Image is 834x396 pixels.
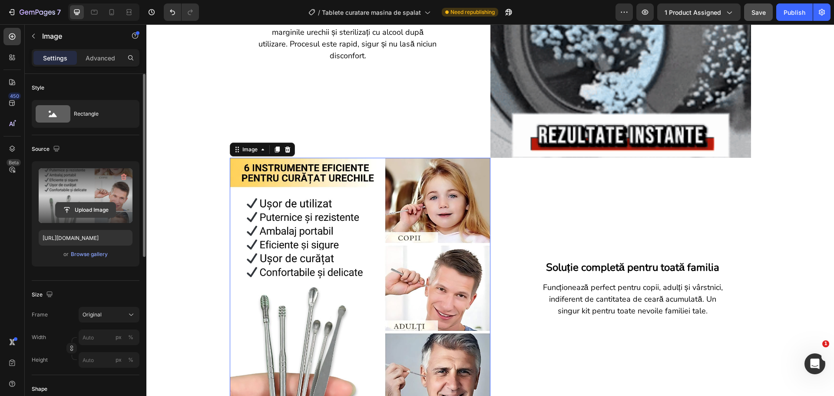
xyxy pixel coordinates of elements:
[74,104,127,124] div: Rectangle
[42,31,116,41] p: Image
[751,9,766,16] span: Save
[57,7,61,17] p: 7
[784,8,805,17] div: Publish
[128,356,133,364] div: %
[32,289,55,301] div: Size
[776,3,813,21] button: Publish
[83,133,344,394] img: gempages_565674865172939627-3b1467ac-5255-49f9-aca9-cebea009b71d.jpg
[63,249,69,260] span: or
[318,8,320,17] span: /
[86,53,115,63] p: Advanced
[94,121,113,129] div: Image
[322,8,421,17] span: Tablete curatare masina de spalat
[804,353,825,374] iframe: Intercom live chat
[83,311,102,319] span: Original
[8,93,21,100] div: 450
[397,235,576,251] h3: Soluție completă pentru toată familia
[744,3,773,21] button: Save
[32,356,48,364] label: Height
[55,202,116,218] button: Upload Image
[146,24,834,396] iframe: To enrich screen reader interactions, please activate Accessibility in Grammarly extension settings
[113,332,124,343] button: %
[79,329,139,345] input: px%
[39,230,132,246] input: https://example.com/image.jpg
[70,250,108,259] button: Browse gallery
[79,307,139,323] button: Original
[450,8,495,16] span: Need republishing
[116,356,122,364] div: px
[126,355,136,365] button: px
[116,333,122,341] div: px
[128,333,133,341] div: %
[32,311,48,319] label: Frame
[7,159,21,166] div: Beta
[164,3,199,21] div: Undo/Redo
[32,385,47,393] div: Shape
[32,333,46,341] label: Width
[32,143,62,155] div: Source
[32,84,44,92] div: Style
[665,8,721,17] span: 1 product assigned
[126,332,136,343] button: px
[3,3,65,21] button: 7
[657,3,741,21] button: 1 product assigned
[397,257,576,293] p: Funcționează perfect pentru copii, adulți și vârstnici, indiferent de cantitatea de ceară acumula...
[79,352,139,368] input: px%
[822,340,829,347] span: 1
[113,355,124,365] button: %
[71,250,108,258] div: Browse gallery
[43,53,67,63] p: Settings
